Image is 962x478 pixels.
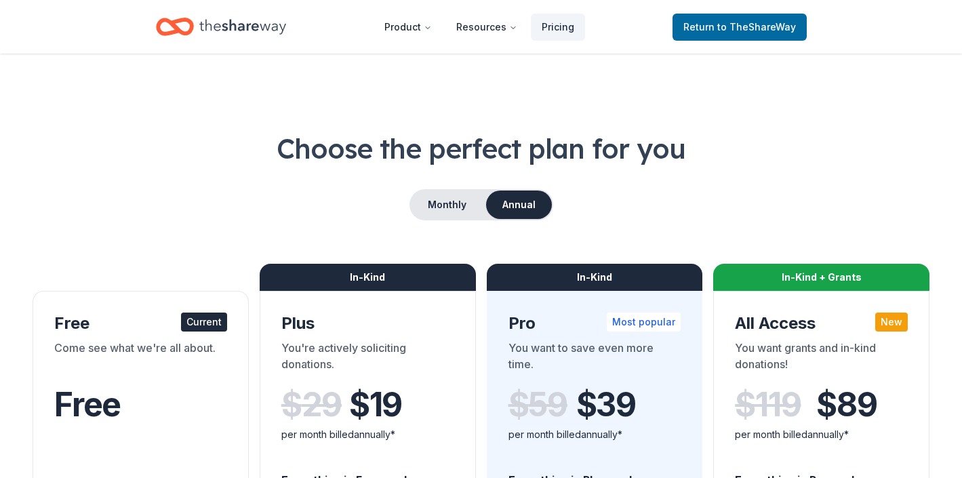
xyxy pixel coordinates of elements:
[673,14,807,41] a: Returnto TheShareWay
[816,386,877,424] span: $ 89
[531,14,585,41] a: Pricing
[374,11,585,43] nav: Main
[281,313,454,334] div: Plus
[735,313,908,334] div: All Access
[445,14,528,41] button: Resources
[411,191,483,219] button: Monthly
[374,14,443,41] button: Product
[875,313,908,332] div: New
[576,386,636,424] span: $ 39
[281,340,454,378] div: You're actively soliciting donations.
[486,191,552,219] button: Annual
[54,384,121,424] span: Free
[33,130,929,167] h1: Choose the perfect plan for you
[281,426,454,443] div: per month billed annually*
[607,313,681,332] div: Most popular
[683,19,796,35] span: Return
[717,21,796,33] span: to TheShareWay
[54,313,227,334] div: Free
[156,11,286,43] a: Home
[349,386,402,424] span: $ 19
[508,340,681,378] div: You want to save even more time.
[260,264,476,291] div: In-Kind
[54,340,227,378] div: Come see what we're all about.
[508,426,681,443] div: per month billed annually*
[735,426,908,443] div: per month billed annually*
[181,313,227,332] div: Current
[508,313,681,334] div: Pro
[487,264,703,291] div: In-Kind
[735,340,908,378] div: You want grants and in-kind donations!
[713,264,929,291] div: In-Kind + Grants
